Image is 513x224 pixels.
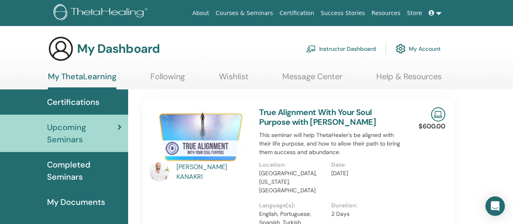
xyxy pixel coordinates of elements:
a: True Alignment With Your Soul Purpose with [PERSON_NAME] [259,107,376,127]
img: logo.png [54,4,150,22]
a: [PERSON_NAME] KANAKRI [176,162,251,182]
p: $600.00 [419,122,445,131]
a: Message Center [282,72,342,87]
img: default.jpg [150,162,169,182]
p: Language(s) : [259,201,326,210]
a: Success Stories [318,6,368,21]
p: Location : [259,161,326,169]
img: cog.svg [396,42,406,56]
a: Resources [368,6,404,21]
img: True Alignment With Your Soul Purpose [150,107,249,165]
p: This seminar will help ThetaHealer's be aligned with their life purpose, and how to allow their p... [259,131,403,157]
a: Store [404,6,425,21]
a: Following [150,72,185,87]
img: chalkboard-teacher.svg [306,45,316,52]
a: Help & Resources [376,72,442,87]
h3: My Dashboard [77,41,160,56]
a: My Account [396,40,441,58]
span: Upcoming Seminars [47,121,118,146]
a: Certification [276,6,317,21]
a: Wishlist [219,72,249,87]
img: Live Online Seminar [431,107,445,122]
p: Duration : [331,201,398,210]
div: Open Intercom Messenger [485,196,505,216]
a: Courses & Seminars [212,6,277,21]
span: Completed Seminars [47,159,122,183]
a: Instructor Dashboard [306,40,376,58]
a: My ThetaLearning [48,72,116,89]
a: About [189,6,212,21]
p: [GEOGRAPHIC_DATA], [US_STATE], [GEOGRAPHIC_DATA] [259,169,326,195]
span: My Documents [47,196,105,208]
p: 2 Days [331,210,398,218]
p: [DATE] [331,169,398,178]
p: Date : [331,161,398,169]
span: Certifications [47,96,99,108]
img: generic-user-icon.jpg [48,36,74,62]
